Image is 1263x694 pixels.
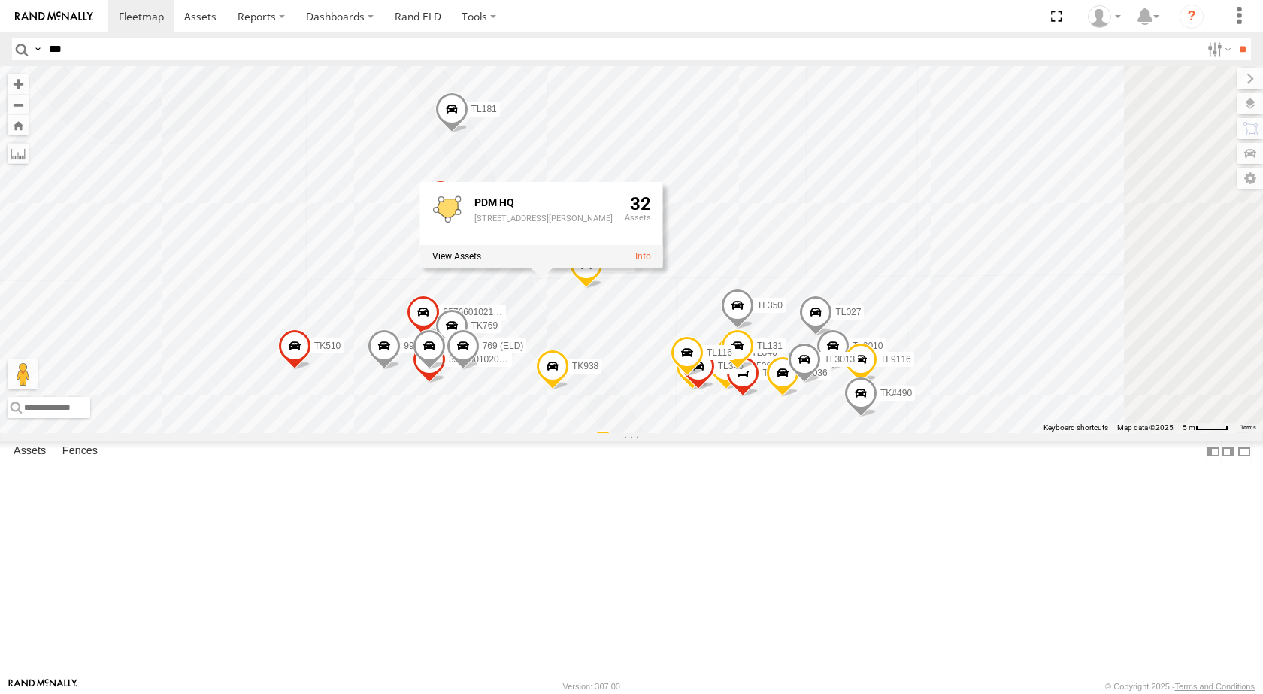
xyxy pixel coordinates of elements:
a: View fence details [635,251,651,262]
label: Search Filter Options [1201,38,1234,60]
label: Search Query [32,38,44,60]
label: Measure [8,143,29,164]
span: 357660102199122 [443,307,518,317]
span: TL181 [471,104,497,114]
div: Fence Name - PDM HQ [474,197,613,208]
img: rand-logo.svg [15,11,93,22]
label: View assets associated with this fence [432,251,481,262]
label: Hide Summary Table [1237,441,1252,462]
label: Fences [55,441,105,462]
div: [STREET_ADDRESS][PERSON_NAME] [474,214,613,223]
button: Zoom in [8,74,29,94]
span: TK#490 [880,388,912,399]
button: Zoom out [8,94,29,115]
button: Map Scale: 5 m per 40 pixels [1178,423,1233,433]
div: Version: 307.00 [563,682,620,691]
span: 9916 (ELD) [404,341,450,351]
span: 357660102055035 [449,354,524,365]
span: TK769 [471,320,498,331]
label: Map Settings [1237,168,1263,189]
span: Map data ©2025 [1117,423,1174,432]
button: Drag Pegman onto the map to open Street View [8,359,38,389]
span: TL036 [802,368,828,378]
label: Dock Summary Table to the Left [1206,441,1221,462]
span: TL131 [757,341,783,351]
a: Visit our Website [8,679,77,694]
div: Monica Verdugo [1083,5,1126,28]
span: 769 (ELD) [483,341,524,351]
span: TL029 [762,368,788,378]
span: TL346 [718,361,744,371]
span: TK938 [572,361,598,371]
label: Dock Summary Table to the Right [1221,441,1236,462]
div: 32 [625,194,651,242]
span: TL350 [757,300,783,311]
span: TL116 [707,347,732,358]
button: Keyboard shortcuts [1043,423,1108,433]
span: TL3013 [824,354,855,365]
div: © Copyright 2025 - [1105,682,1255,691]
button: Zoom Home [8,115,29,135]
i: ? [1180,5,1204,29]
span: TL9116 [880,354,911,365]
span: TK510 [314,341,341,351]
span: TL027 [835,307,861,317]
label: Assets [6,441,53,462]
a: Terms (opens in new tab) [1240,424,1256,430]
span: TL3010 [853,341,883,351]
span: 5 m [1183,423,1195,432]
a: Terms and Conditions [1175,682,1255,691]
